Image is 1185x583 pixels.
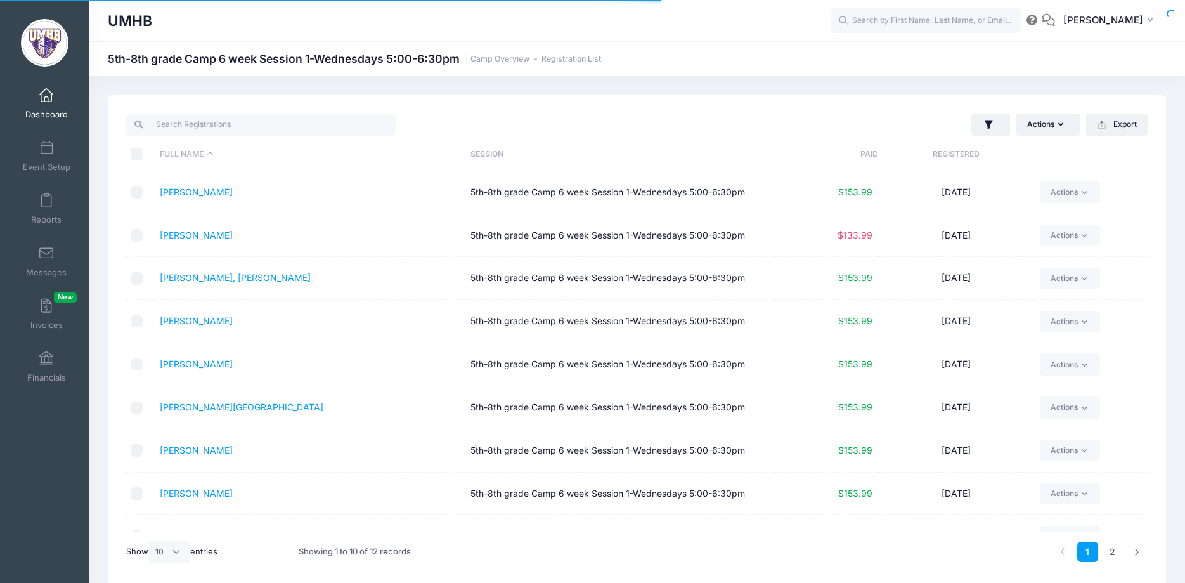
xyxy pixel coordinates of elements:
[16,344,77,389] a: Financials
[160,230,233,240] a: [PERSON_NAME]
[54,292,77,303] span: New
[25,109,68,120] span: Dashboard
[108,52,601,65] h1: 5th-8th grade Camp 6 week Session 1-Wednesdays 5:00-6:30pm
[160,315,233,326] a: [PERSON_NAME]
[464,429,775,473] td: 5th-8th grade Camp 6 week Session 1-Wednesdays 5:00-6:30pm
[16,81,77,126] a: Dashboard
[30,320,63,331] span: Invoices
[464,257,775,300] td: 5th-8th grade Camp 6 week Session 1-Wednesdays 5:00-6:30pm
[1040,526,1100,547] a: Actions
[108,6,152,36] h1: UMHB
[838,358,872,369] span: $153.99
[878,429,1033,473] td: [DATE]
[16,292,77,336] a: InvoicesNew
[1040,225,1100,246] a: Actions
[27,372,66,383] span: Financials
[26,267,67,278] span: Messages
[838,530,872,541] span: $153.99
[16,187,77,231] a: Reports
[16,134,77,178] a: Event Setup
[31,214,62,225] span: Reports
[126,114,396,135] input: Search Registrations
[838,187,872,197] span: $153.99
[464,300,775,343] td: 5th-8th grade Camp 6 week Session 1-Wednesdays 5:00-6:30pm
[1016,114,1080,135] button: Actions
[1040,268,1100,289] a: Actions
[464,171,775,214] td: 5th-8th grade Camp 6 week Session 1-Wednesdays 5:00-6:30pm
[160,358,233,369] a: [PERSON_NAME]
[160,488,233,499] a: [PERSON_NAME]
[160,530,233,541] a: [PERSON_NAME]
[16,239,77,284] a: Messages
[838,402,872,412] span: $153.99
[1040,311,1100,332] a: Actions
[878,171,1033,214] td: [DATE]
[1102,542,1123,563] a: 2
[541,55,601,64] a: Registration List
[299,537,411,567] div: Showing 1 to 10 of 12 records
[148,541,190,563] select: Showentries
[23,162,70,173] span: Event Setup
[160,272,311,283] a: [PERSON_NAME], [PERSON_NAME]
[1040,396,1100,418] a: Actions
[878,386,1033,429] td: [DATE]
[464,343,775,386] td: 5th-8th grade Camp 6 week Session 1-Wednesdays 5:00-6:30pm
[470,55,529,64] a: Camp Overview
[878,300,1033,343] td: [DATE]
[838,445,872,455] span: $153.99
[21,19,68,67] img: UMHB
[1086,114,1148,135] button: Export
[126,541,217,563] label: Show entries
[878,257,1033,300] td: [DATE]
[464,515,775,558] td: 5th-8th grade Camp 6 week Session 1-Wednesdays 5:00-6:30pm
[775,138,878,171] th: Paid: activate to sort column ascending
[1077,542,1098,563] a: 1
[160,402,323,412] a: [PERSON_NAME][GEOGRAPHIC_DATA]
[464,214,775,258] td: 5th-8th grade Camp 6 week Session 1-Wednesdays 5:00-6:30pm
[878,515,1033,558] td: [DATE]
[1040,353,1100,375] a: Actions
[838,315,872,326] span: $153.99
[464,386,775,429] td: 5th-8th grade Camp 6 week Session 1-Wednesdays 5:00-6:30pm
[878,138,1033,171] th: Registered: activate to sort column ascending
[160,187,233,197] a: [PERSON_NAME]
[838,488,872,499] span: $153.99
[1040,440,1100,461] a: Actions
[878,473,1033,516] td: [DATE]
[464,138,775,171] th: Session: activate to sort column ascending
[153,138,464,171] th: Full Name: activate to sort column descending
[464,473,775,516] td: 5th-8th grade Camp 6 week Session 1-Wednesdays 5:00-6:30pm
[1063,13,1143,27] span: [PERSON_NAME]
[831,8,1021,34] input: Search by First Name, Last Name, or Email...
[1040,483,1100,504] a: Actions
[160,445,233,455] a: [PERSON_NAME]
[1055,6,1166,36] button: [PERSON_NAME]
[1040,181,1100,203] a: Actions
[878,214,1033,258] td: [DATE]
[838,272,872,283] span: $153.99
[838,230,872,240] span: $133.99
[878,343,1033,386] td: [DATE]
